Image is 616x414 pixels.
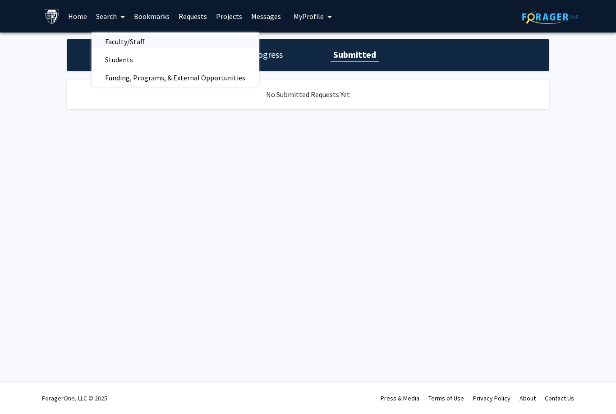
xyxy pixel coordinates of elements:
[92,71,259,84] a: Funding, Programs, & External Opportunities
[545,394,574,402] a: Contact Us
[92,53,259,66] a: Students
[247,0,285,32] a: Messages
[294,12,324,21] span: My Profile
[92,51,147,69] span: Students
[473,394,510,402] a: Privacy Policy
[67,80,549,109] div: No Submitted Requests Yet
[381,394,419,402] a: Press & Media
[92,69,259,87] span: Funding, Programs, & External Opportunities
[519,394,536,402] a: About
[44,9,60,24] img: Johns Hopkins University Logo
[92,33,158,51] span: Faculty/Staff
[174,0,211,32] a: Requests
[92,0,129,32] a: Search
[428,394,464,402] a: Terms of Use
[211,0,247,32] a: Projects
[331,48,379,61] h1: Submitted
[522,10,579,24] img: ForagerOne Logo
[42,382,107,414] div: ForagerOne, LLC © 2025
[7,373,38,407] iframe: Chat
[64,0,92,32] a: Home
[129,0,174,32] a: Bookmarks
[237,48,285,61] h1: In Progress
[92,35,259,48] a: Faculty/Staff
